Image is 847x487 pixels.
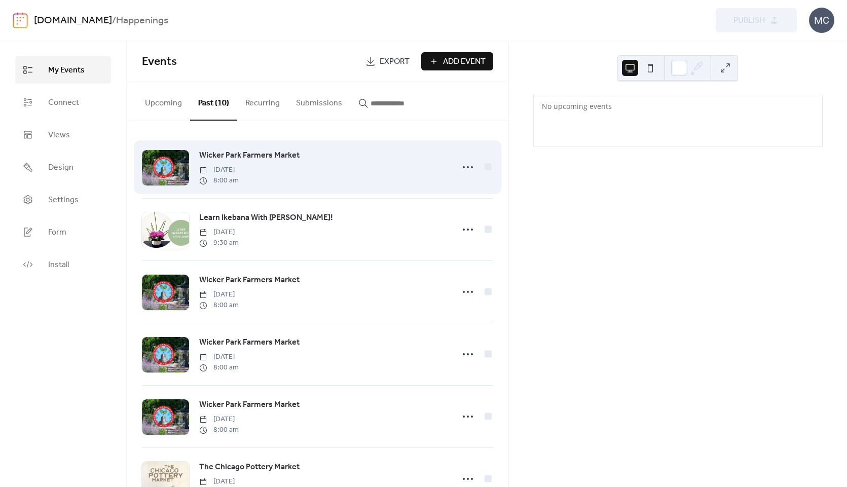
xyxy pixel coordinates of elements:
span: Learn Ikebana With [PERSON_NAME]! [199,212,333,224]
span: Views [48,129,70,141]
a: Form [15,218,111,246]
a: Wicker Park Farmers Market [199,274,300,287]
span: [DATE] [199,289,239,300]
button: Recurring [237,82,288,120]
a: My Events [15,56,111,84]
span: Wicker Park Farmers Market [199,399,300,411]
span: Connect [48,97,79,109]
button: Submissions [288,82,350,120]
span: Design [48,162,73,174]
b: / [112,11,116,30]
button: Past (10) [190,82,237,121]
span: [DATE] [199,352,239,362]
a: Wicker Park Farmers Market [199,336,300,349]
a: Wicker Park Farmers Market [199,149,300,162]
a: Export [358,52,417,70]
a: Wicker Park Farmers Market [199,398,300,411]
span: 8:00 am [199,425,239,435]
a: Views [15,121,111,148]
span: 9:30 am [199,238,239,248]
a: Install [15,251,111,278]
span: Settings [48,194,79,206]
b: Happenings [116,11,168,30]
a: Connect [15,89,111,116]
span: Form [48,227,66,239]
span: 8:00 am [199,300,239,311]
a: Learn Ikebana With [PERSON_NAME]! [199,211,333,224]
div: MC [809,8,834,33]
span: Events [142,51,177,73]
span: Install [48,259,69,271]
span: [DATE] [199,165,239,175]
img: logo [13,12,28,28]
a: The Chicago Pottery Market [199,461,300,474]
span: 8:00 am [199,362,239,373]
span: [DATE] [199,476,243,487]
button: Upcoming [137,82,190,120]
a: Design [15,154,111,181]
button: Add Event [421,52,493,70]
span: My Events [48,64,85,77]
span: Export [380,56,410,68]
span: [DATE] [199,414,239,425]
span: Add Event [443,56,486,68]
div: No upcoming events [542,101,814,111]
span: Wicker Park Farmers Market [199,274,300,286]
span: Wicker Park Farmers Market [199,336,300,349]
span: [DATE] [199,227,239,238]
a: Settings [15,186,111,213]
span: 8:00 am [199,175,239,186]
a: [DOMAIN_NAME] [34,11,112,30]
span: Wicker Park Farmers Market [199,149,300,162]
